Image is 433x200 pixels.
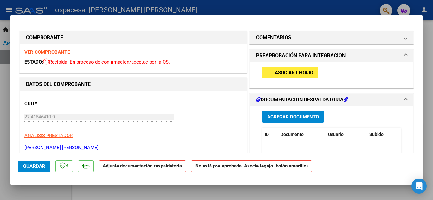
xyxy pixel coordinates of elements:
mat-expansion-panel-header: DOCUMENTACIÓN RESPALDATORIA [250,94,413,106]
span: Recibida. En proceso de confirmacion/aceptac por la OS. [43,59,170,65]
datatable-header-cell: Documento [278,128,326,141]
span: Asociar Legajo [275,70,313,76]
button: Guardar [18,161,50,172]
strong: DATOS DEL COMPROBANTE [26,81,91,87]
span: Subido [369,132,384,137]
button: Agregar Documento [262,111,324,123]
datatable-header-cell: Acción [398,128,430,141]
h1: DOCUMENTACIÓN RESPALDATORIA [256,96,348,104]
span: ANALISIS PRESTADOR [24,133,73,138]
span: ESTADO: [24,59,43,65]
strong: COMPROBANTE [26,34,63,40]
datatable-header-cell: Usuario [326,128,367,141]
a: VER COMPROBANTE [24,49,70,55]
div: Open Intercom Messenger [411,179,427,194]
span: Agregar Documento [267,114,319,120]
div: PREAPROBACIÓN PARA INTEGRACION [250,62,413,88]
datatable-header-cell: Subido [367,128,398,141]
mat-icon: add [267,68,275,76]
div: No data to display [262,148,399,164]
strong: Adjunte documentación respaldatoria [103,163,182,169]
strong: No está pre-aprobada. Asocie legajo (botón amarillo) [191,160,312,173]
h1: COMENTARIOS [256,34,291,41]
span: Documento [281,132,304,137]
p: [PERSON_NAME] [PERSON_NAME] [24,144,242,151]
span: Guardar [23,163,45,169]
button: Asociar Legajo [262,67,318,78]
span: Usuario [328,132,344,137]
mat-expansion-panel-header: COMENTARIOS [250,31,413,44]
span: ID [265,132,269,137]
h1: PREAPROBACIÓN PARA INTEGRACION [256,52,346,59]
datatable-header-cell: ID [262,128,278,141]
mat-expansion-panel-header: PREAPROBACIÓN PARA INTEGRACION [250,49,413,62]
p: CUIT [24,100,90,107]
